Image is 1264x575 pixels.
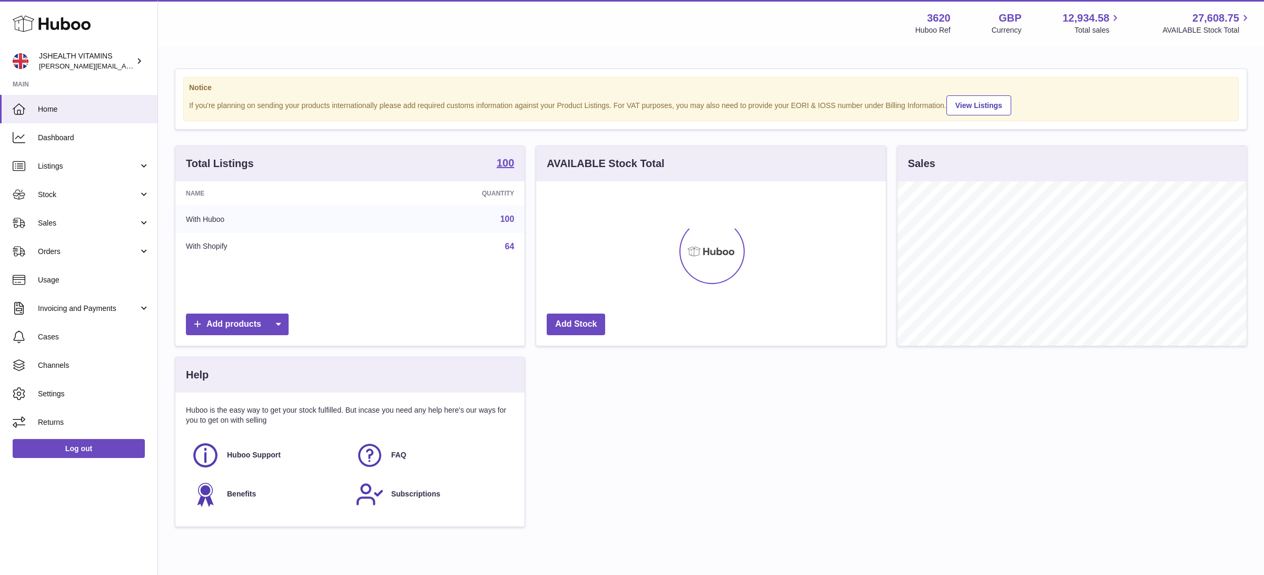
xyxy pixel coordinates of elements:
[497,158,514,168] strong: 100
[497,158,514,170] a: 100
[227,489,256,499] span: Benefits
[500,215,515,223] a: 100
[227,450,281,460] span: Huboo Support
[189,94,1233,115] div: If you're planning on sending your products internationally please add required customs informati...
[505,242,515,251] a: 64
[175,233,364,260] td: With Shopify
[992,25,1022,35] div: Currency
[175,206,364,233] td: With Huboo
[186,405,514,425] p: Huboo is the easy way to get your stock fulfilled. But incase you need any help here's our ways f...
[1162,25,1251,35] span: AVAILABLE Stock Total
[1062,11,1121,35] a: 12,934.58 Total sales
[355,480,509,509] a: Subscriptions
[186,157,254,171] h3: Total Listings
[38,332,150,342] span: Cases
[364,181,525,206] th: Quantity
[38,218,139,228] span: Sales
[38,104,150,114] span: Home
[39,51,134,71] div: JSHEALTH VITAMINS
[547,157,664,171] h3: AVAILABLE Stock Total
[38,247,139,257] span: Orders
[13,439,145,458] a: Log out
[1062,11,1109,25] span: 12,934.58
[186,314,289,335] a: Add products
[186,368,209,382] h3: Help
[38,190,139,200] span: Stock
[391,450,407,460] span: FAQ
[946,95,1011,115] a: View Listings
[38,161,139,171] span: Listings
[999,11,1021,25] strong: GBP
[38,275,150,285] span: Usage
[547,314,605,335] a: Add Stock
[915,25,951,35] div: Huboo Ref
[38,304,139,314] span: Invoicing and Payments
[1162,11,1251,35] a: 27,608.75 AVAILABLE Stock Total
[13,53,28,69] img: francesca@jshealthvitamins.com
[908,157,935,171] h3: Sales
[1192,11,1239,25] span: 27,608.75
[189,83,1233,93] strong: Notice
[38,389,150,399] span: Settings
[38,360,150,371] span: Channels
[1074,25,1121,35] span: Total sales
[38,133,150,143] span: Dashboard
[38,417,150,427] span: Returns
[175,181,364,206] th: Name
[191,441,345,470] a: Huboo Support
[927,11,951,25] strong: 3620
[191,480,345,509] a: Benefits
[39,62,211,70] span: [PERSON_NAME][EMAIL_ADDRESS][DOMAIN_NAME]
[355,441,509,470] a: FAQ
[391,489,440,499] span: Subscriptions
